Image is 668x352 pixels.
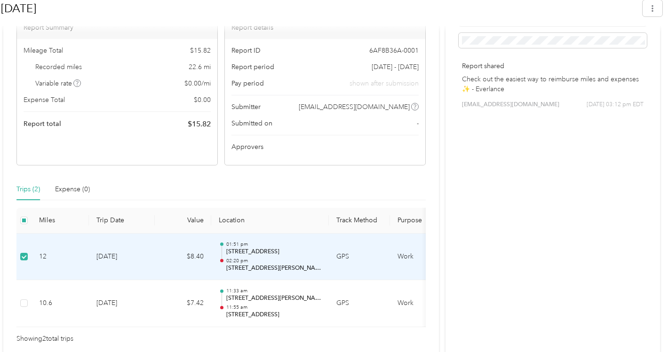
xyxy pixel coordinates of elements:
[35,78,81,88] span: Variable rate
[329,234,390,281] td: GPS
[32,280,89,327] td: 10.6
[350,78,419,88] span: shown after submission
[190,46,211,55] span: $ 15.82
[587,101,644,109] span: [DATE] 03:12 pm EDT
[226,294,321,303] p: [STREET_ADDRESS][PERSON_NAME]
[89,208,155,234] th: Trip Date
[226,304,321,311] p: 11:55 am
[32,208,89,234] th: Miles
[231,78,264,88] span: Pay period
[231,118,272,128] span: Submitted on
[24,46,63,55] span: Mileage Total
[390,208,461,234] th: Purpose
[24,95,65,105] span: Expense Total
[226,248,321,256] p: [STREET_ADDRESS]
[417,118,419,128] span: -
[155,234,211,281] td: $8.40
[372,62,419,72] span: [DATE] - [DATE]
[226,241,321,248] p: 01:51 pm
[226,311,321,319] p: [STREET_ADDRESS]
[16,184,40,195] div: Trips (2)
[155,280,211,327] td: $7.42
[89,234,155,281] td: [DATE]
[188,118,211,130] span: $ 15.82
[329,280,390,327] td: GPS
[462,61,644,71] p: Report shared
[211,208,329,234] th: Location
[24,119,61,129] span: Report total
[329,208,390,234] th: Track Method
[369,46,419,55] span: 6AF8B36A-0001
[89,280,155,327] td: [DATE]
[462,74,644,94] p: Check out the easiest way to reimburse miles and expenses ✨ - Everlance
[155,208,211,234] th: Value
[16,334,73,344] span: Showing 2 total trips
[390,234,461,281] td: Work
[226,258,321,264] p: 02:20 pm
[231,46,261,55] span: Report ID
[231,62,274,72] span: Report period
[390,280,461,327] td: Work
[231,142,263,152] span: Approvers
[462,101,559,109] span: [EMAIL_ADDRESS][DOMAIN_NAME]
[189,62,211,72] span: 22.6 mi
[226,288,321,294] p: 11:33 am
[184,78,211,88] span: $ 0.00 / mi
[194,95,211,105] span: $ 0.00
[55,184,90,195] div: Expense (0)
[35,62,82,72] span: Recorded miles
[226,264,321,273] p: [STREET_ADDRESS][PERSON_NAME]
[32,234,89,281] td: 12
[231,102,261,112] span: Submitter
[299,102,410,112] span: [EMAIL_ADDRESS][DOMAIN_NAME]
